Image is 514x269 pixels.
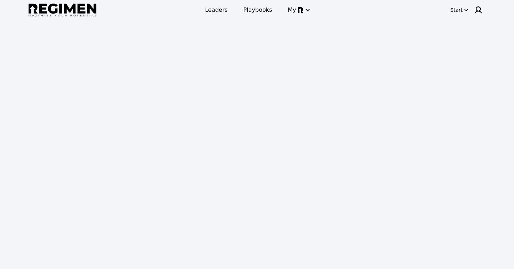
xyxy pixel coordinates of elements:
[449,4,470,16] button: Start
[474,6,483,14] img: user icon
[201,4,232,16] a: Leaders
[205,6,227,14] span: Leaders
[283,4,313,16] button: My
[29,4,96,17] img: Regimen logo
[288,6,296,14] span: My
[450,6,463,14] div: Start
[239,4,277,16] a: Playbooks
[243,6,272,14] span: Playbooks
